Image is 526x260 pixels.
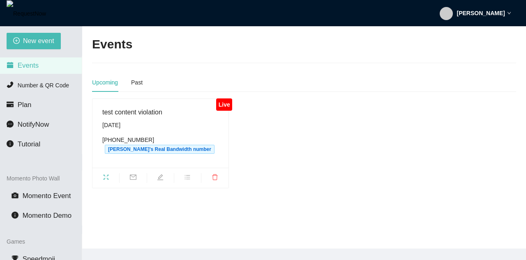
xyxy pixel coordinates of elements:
[18,101,32,109] span: Plan
[201,174,228,183] span: delete
[23,192,71,200] span: Momento Event
[102,121,219,130] div: [DATE]
[102,107,219,117] div: test content violation
[7,121,14,128] span: message
[18,140,40,148] span: Tutorial
[7,81,14,88] span: phone
[457,10,505,16] strong: [PERSON_NAME]
[147,174,174,183] span: edit
[102,135,219,154] div: [PHONE_NUMBER]
[7,62,14,68] span: calendar
[7,33,61,49] button: plus-circleNew event
[174,174,201,183] span: bars
[18,82,69,89] span: Number & QR Code
[507,11,511,15] span: down
[92,174,119,183] span: fullscreen
[18,62,39,69] span: Events
[7,140,14,147] span: info-circle
[92,36,132,53] h2: Events
[23,212,72,219] span: Momento Demo
[18,121,49,128] span: NotifyNow
[12,212,18,219] span: info-circle
[7,101,14,108] span: credit-card
[23,36,54,46] span: New event
[13,37,20,45] span: plus-circle
[12,192,18,199] span: camera
[92,78,118,87] div: Upcoming
[7,0,46,27] img: RequestNow
[216,98,232,111] div: Live
[131,78,143,87] div: Past
[105,145,215,154] span: [PERSON_NAME]'s Real Bandwidth number
[120,174,146,183] span: mail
